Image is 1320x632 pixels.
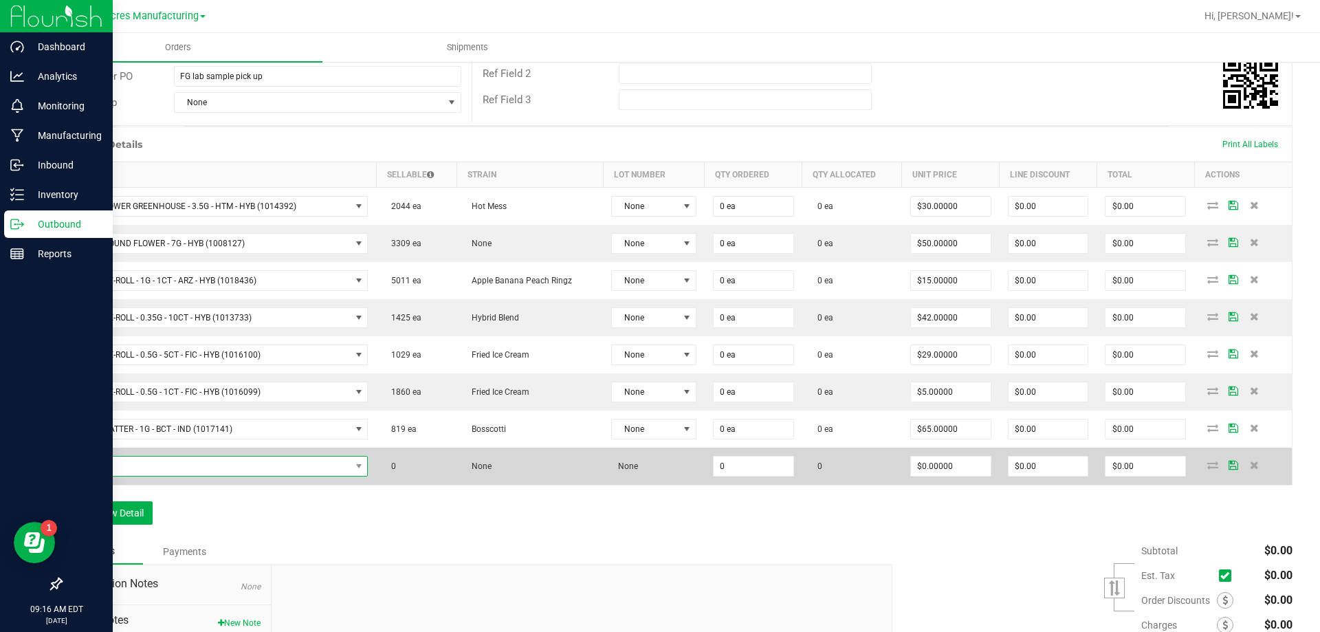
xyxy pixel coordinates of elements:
input: 0 [911,197,991,216]
span: FT - PRE-ROLL - 0.35G - 10CT - HYB (1013733) [71,308,351,327]
span: Fried Ice Cream [465,350,529,360]
span: 1029 ea [384,350,421,360]
input: 0 [1009,419,1088,439]
span: Delete Order Detail [1244,424,1264,432]
span: 819 ea [384,424,417,434]
span: NO DATA FOUND [70,456,368,477]
inline-svg: Inventory [10,188,24,201]
input: 0 [714,345,793,364]
span: 0 ea [811,424,833,434]
p: Inventory [24,186,107,203]
span: Save Order Detail [1223,349,1244,358]
span: FT - PRE-ROLL - 1G - 1CT - ARZ - HYB (1018436) [71,271,351,290]
th: Strain [456,162,603,188]
th: Line Discount [1000,162,1097,188]
span: None [241,582,261,591]
input: 0 [714,419,793,439]
span: $0.00 [1264,544,1292,557]
input: 0 [714,197,793,216]
span: 2044 ea [384,201,421,211]
span: Hi, [PERSON_NAME]! [1204,10,1294,21]
input: 0 [1105,308,1185,327]
span: Charges [1141,620,1217,631]
inline-svg: Analytics [10,69,24,83]
span: Calculate excise tax [1219,567,1237,585]
span: None [612,271,679,290]
input: 0 [911,457,991,476]
p: Inbound [24,157,107,173]
inline-svg: Outbound [10,217,24,231]
span: Bosscotti [465,424,506,434]
span: Delete Order Detail [1244,461,1264,469]
span: Delete Order Detail [1244,201,1264,209]
span: Delete Order Detail [1244,238,1264,246]
span: None [465,239,492,248]
inline-svg: Manufacturing [10,129,24,142]
span: None [611,461,638,471]
span: 5011 ea [384,276,421,285]
span: FT - GROUND FLOWER - 7G - HYB (1008127) [71,234,351,253]
span: 1425 ea [384,313,421,323]
input: 0 [1009,234,1088,253]
span: Save Order Detail [1223,424,1244,432]
span: FT - PRE-ROLL - 0.5G - 1CT - FIC - HYB (1016099) [71,382,351,402]
span: Ref Field 2 [483,67,531,80]
span: Save Order Detail [1223,386,1244,395]
input: 0 [714,308,793,327]
input: 0 [714,382,793,402]
span: Save Order Detail [1223,201,1244,209]
input: 0 [1105,382,1185,402]
input: 0 [714,234,793,253]
img: Scan me! [1223,54,1278,109]
input: 0 [911,234,991,253]
span: None [612,345,679,364]
span: None [612,419,679,439]
span: None [612,308,679,327]
span: $0.00 [1264,593,1292,607]
input: 0 [1105,457,1185,476]
span: 0 [384,461,396,471]
span: Fried Ice Cream [465,387,529,397]
span: Apple Banana Peach Ringz [465,276,572,285]
span: 0 [811,461,822,471]
p: 09:16 AM EDT [6,603,107,615]
span: Orders [146,41,210,54]
span: Est. Tax [1141,570,1213,581]
input: 0 [911,345,991,364]
span: 0 ea [811,276,833,285]
span: 1860 ea [384,387,421,397]
span: Destination Notes [71,576,261,592]
inline-svg: Inbound [10,158,24,172]
span: 0 ea [811,387,833,397]
span: None [612,382,679,402]
span: Save Order Detail [1223,275,1244,283]
span: Delete Order Detail [1244,312,1264,320]
input: 0 [911,382,991,402]
iframe: Resource center [14,522,55,563]
span: Save Order Detail [1223,461,1244,469]
span: FD - FLOWER GREENHOUSE - 3.5G - HTM - HYB (1014392) [71,197,351,216]
span: Delete Order Detail [1244,386,1264,395]
th: Sellable [376,162,456,188]
input: 0 [1105,197,1185,216]
p: Analytics [24,68,107,85]
p: Dashboard [24,39,107,55]
th: Qty Ordered [705,162,802,188]
span: Hot Mess [465,201,507,211]
input: 0 [714,271,793,290]
span: 0 ea [811,239,833,248]
input: 0 [1105,234,1185,253]
button: New Note [218,617,261,629]
input: 0 [911,419,991,439]
input: 0 [1009,308,1088,327]
span: Save Order Detail [1223,238,1244,246]
p: [DATE] [6,615,107,626]
span: 3309 ea [384,239,421,248]
span: Print All Labels [1222,140,1278,149]
span: Delete Order Detail [1244,349,1264,358]
th: Total [1097,162,1194,188]
a: Shipments [322,33,612,62]
span: Green Acres Manufacturing [75,10,199,22]
inline-svg: Dashboard [10,40,24,54]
